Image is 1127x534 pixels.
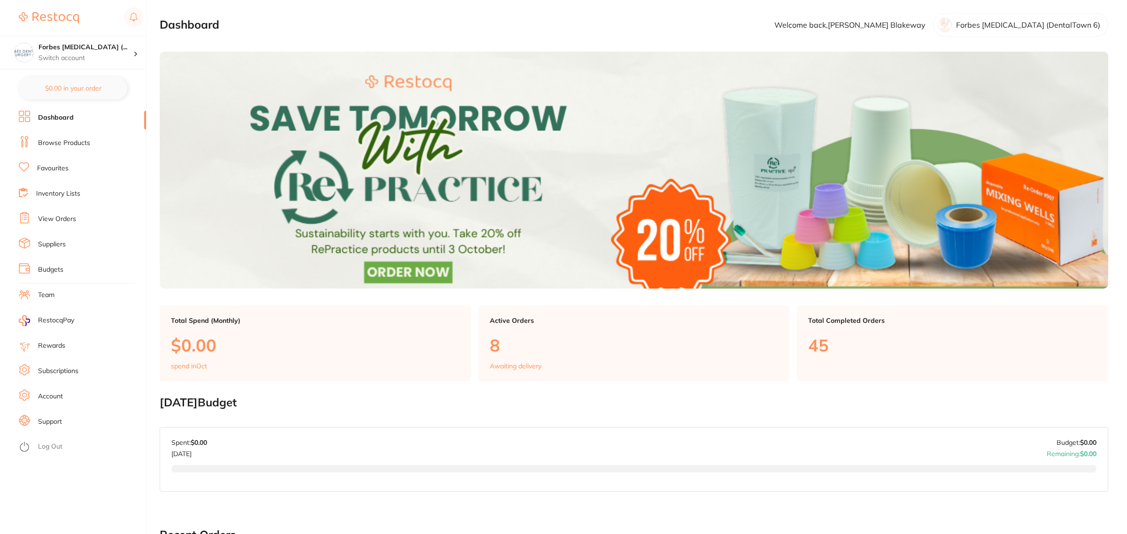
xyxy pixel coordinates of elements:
p: Switch account [39,53,133,63]
p: Welcome back, [PERSON_NAME] Blakeway [774,21,926,29]
h2: [DATE] Budget [160,396,1108,409]
a: Suppliers [38,240,66,249]
strong: $0.00 [1080,438,1096,447]
a: Restocq Logo [19,7,79,29]
button: Log Out [19,440,143,455]
h4: Forbes Dental Surgery (DentalTown 6) [39,43,133,52]
p: Active Orders [490,317,779,324]
a: Total Spend (Monthly)$0.00spend inOct [160,305,471,381]
p: 45 [808,336,1097,355]
p: Awaiting delivery [490,362,541,370]
p: spend in Oct [171,362,207,370]
span: RestocqPay [38,316,74,325]
a: RestocqPay [19,315,74,326]
button: $0.00 in your order [19,77,127,99]
p: Budget: [1057,439,1096,446]
p: $0.00 [171,336,460,355]
h2: Dashboard [160,18,219,31]
p: Total Completed Orders [808,317,1097,324]
img: Dashboard [160,52,1108,289]
a: Rewards [38,341,65,351]
a: View Orders [38,214,76,224]
a: Budgets [38,265,63,275]
img: RestocqPay [19,315,30,326]
strong: $0.00 [191,438,207,447]
a: Inventory Lists [36,189,80,198]
img: Restocq Logo [19,12,79,23]
a: Active Orders8Awaiting delivery [479,305,790,381]
a: Total Completed Orders45 [797,305,1108,381]
a: Team [38,290,54,300]
p: Forbes [MEDICAL_DATA] (DentalTown 6) [956,21,1100,29]
strong: $0.00 [1080,450,1096,458]
a: Browse Products [38,138,90,148]
p: Remaining: [1047,446,1096,458]
p: Spent: [171,439,207,446]
a: Account [38,392,63,401]
p: [DATE] [171,446,207,458]
a: Favourites [37,164,69,173]
a: Support [38,417,62,427]
a: Dashboard [38,113,74,122]
a: Log Out [38,442,62,451]
p: 8 [490,336,779,355]
img: Forbes Dental Surgery (DentalTown 6) [15,43,33,62]
p: Total Spend (Monthly) [171,317,460,324]
a: Subscriptions [38,366,78,376]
